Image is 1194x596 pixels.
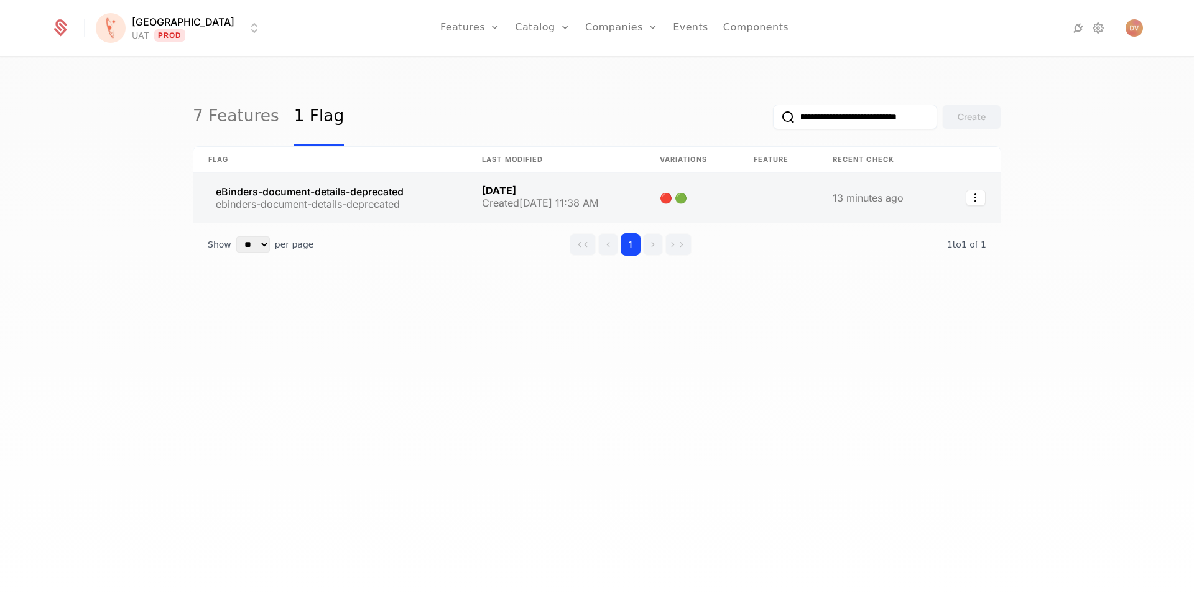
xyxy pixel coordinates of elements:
select: Select page size [236,236,270,253]
button: Go to first page [570,233,596,256]
img: Dragana Vujcic [1126,19,1143,37]
span: 1 [947,240,986,249]
th: Flag [193,147,467,173]
button: Select environment [99,14,262,42]
button: Go to next page [643,233,663,256]
span: 1 to 1 of [947,240,981,249]
a: Settings [1091,21,1106,35]
th: Recent check [818,147,940,173]
button: Create [942,105,1001,129]
th: Feature [739,147,818,173]
div: Page navigation [570,233,692,256]
button: Go to previous page [598,233,618,256]
th: Last Modified [467,147,645,173]
th: Variations [645,147,739,173]
div: Table pagination [193,223,1001,266]
span: Show [208,238,231,251]
a: Integrations [1071,21,1086,35]
button: Go to page 1 [621,233,641,256]
div: Create [958,111,986,123]
button: Go to last page [665,233,692,256]
span: Prod [154,29,186,42]
a: 7 Features [193,88,279,146]
button: Select action [966,190,986,206]
img: Florence [96,13,126,43]
span: per page [275,238,314,251]
span: [GEOGRAPHIC_DATA] [132,14,234,29]
div: UAT [132,29,149,42]
a: 1 Flag [294,88,345,146]
button: Open user button [1126,19,1143,37]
